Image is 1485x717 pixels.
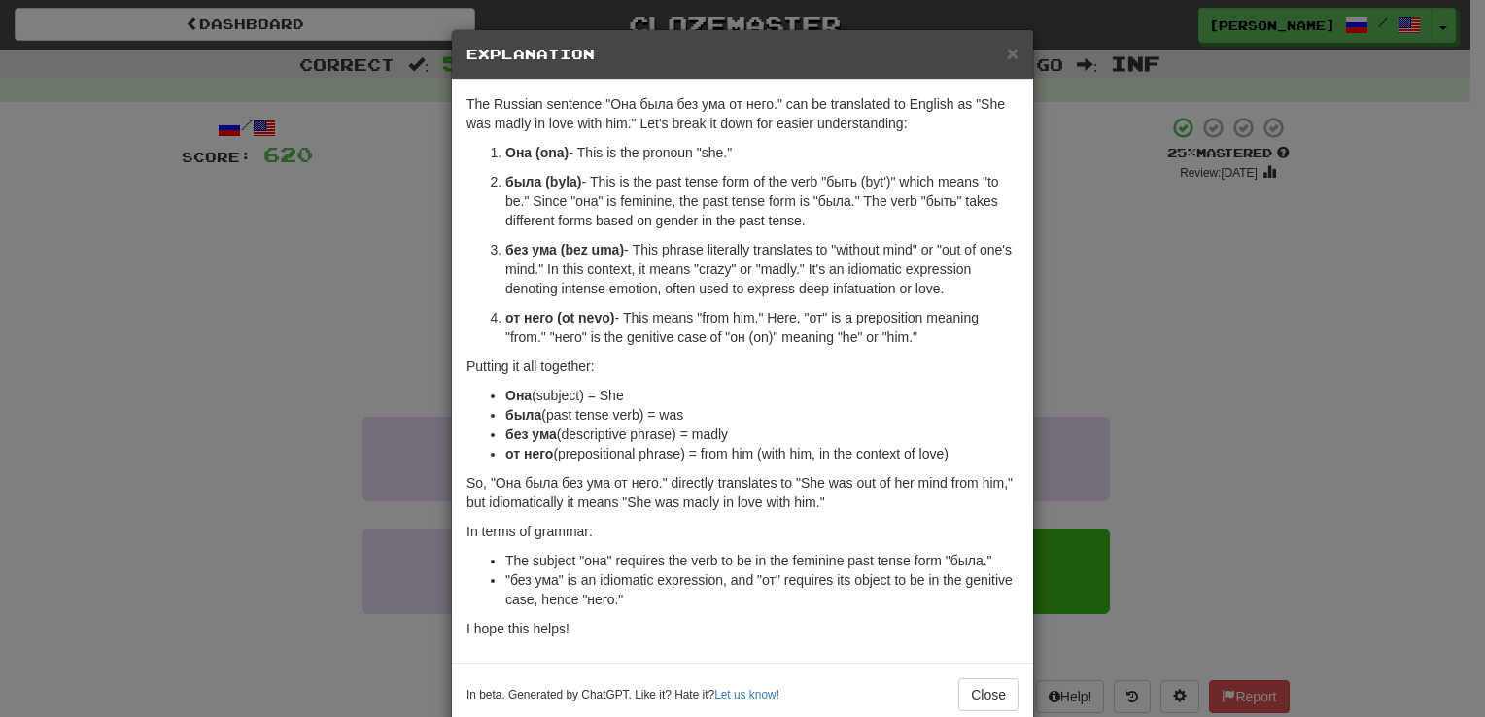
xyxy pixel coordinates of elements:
small: In beta. Generated by ChatGPT. Like it? Hate it? ! [466,687,779,703]
button: Close [1007,43,1019,63]
p: - This means "from him." Here, "от" is a preposition meaning "from." "него" is the genitive case ... [505,308,1019,347]
strong: Она (ona) [505,145,569,160]
li: (past tense verb) = was [505,405,1019,425]
button: Close [958,678,1019,711]
a: Let us know [714,688,776,701]
strong: была [505,407,541,423]
li: "без ума" is an idiomatic expression, and "от" requires its object to be in the genitive case, he... [505,570,1019,609]
p: - This phrase literally translates to "without mind" or "out of one's mind." In this context, it ... [505,240,1019,298]
p: I hope this helps! [466,619,1019,638]
p: - This is the pronoun "she." [505,143,1019,162]
p: Putting it all together: [466,357,1019,376]
h5: Explanation [466,45,1019,64]
li: (subject) = She [505,386,1019,405]
strong: от него (ot nevo) [505,310,614,325]
strong: без ума (bez uma) [505,242,624,257]
strong: была (byla) [505,174,582,189]
li: The subject "она" requires the verb to be in the feminine past tense form "была." [505,551,1019,570]
p: - This is the past tense form of the verb "быть (byt')" which means "to be." Since "она" is femin... [505,172,1019,230]
strong: Она [505,388,532,403]
p: So, "Она была без ума от него." directly translates to "She was out of her mind from him," but id... [466,473,1019,512]
li: (descriptive phrase) = madly [505,425,1019,444]
strong: без ума [505,427,557,442]
strong: от него [505,446,553,461]
p: The Russian sentence "Она была без ума от него." can be translated to English as "She was madly i... [466,94,1019,133]
span: × [1007,42,1019,64]
p: In terms of grammar: [466,522,1019,541]
li: (prepositional phrase) = from him (with him, in the context of love) [505,444,1019,463]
